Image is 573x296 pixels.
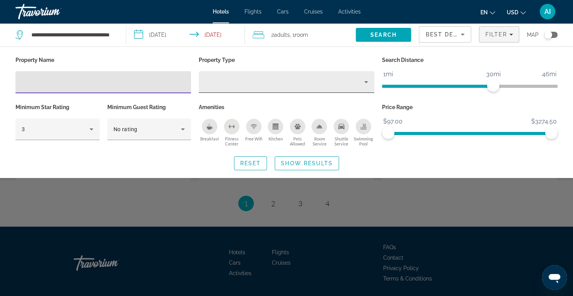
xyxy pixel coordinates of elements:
span: 1mi [382,68,394,80]
button: Filters [479,26,519,43]
span: Shuttle Service [330,136,353,146]
span: Kitchen [268,136,283,141]
span: Room [295,32,308,38]
span: $97.00 [382,116,404,127]
span: Free Wifi [245,136,262,141]
span: 30mi [485,68,502,80]
span: en [480,9,488,15]
span: ngx-slider [487,79,499,92]
span: Breakfast [200,136,219,141]
span: , 1 [290,29,308,40]
span: 3 [22,126,25,132]
button: Swimming Pool [352,118,374,147]
button: Breakfast [199,118,221,147]
button: Show Results [275,156,339,170]
a: Cars [277,9,289,15]
span: Fitness Center [221,136,243,146]
a: Cruises [304,9,323,15]
a: Flights [244,9,262,15]
button: Reset [234,156,267,170]
span: USD [507,9,518,15]
button: Fitness Center [221,118,243,147]
span: Filter [485,31,507,38]
p: Amenities [199,102,374,113]
div: Hotel Filters [12,55,561,149]
p: Search Distance [382,55,558,65]
span: 2 [271,29,290,40]
a: Activities [338,9,361,15]
span: Search [370,32,397,38]
button: Change currency [507,7,526,18]
ngx-slider: ngx-slider [382,132,558,133]
ngx-slider: ngx-slider [382,85,558,86]
input: Search hotel destination [31,29,114,41]
span: AI [544,8,551,15]
span: Map [527,29,539,40]
p: Minimum Guest Rating [107,102,191,113]
p: Property Name [15,55,191,65]
span: ngx-slider [382,127,394,139]
button: Free Wifi [243,118,265,147]
button: Change language [480,7,495,18]
button: Travelers: 2 adults, 0 children [245,23,356,46]
span: ngx-slider-max [545,127,558,139]
span: $3274.50 [530,116,558,127]
span: Adults [274,32,290,38]
iframe: Button to launch messaging window [542,265,567,290]
p: Property Type [199,55,374,65]
button: Pets Allowed [287,118,309,147]
span: Reset [240,160,261,166]
button: Kitchen [265,118,287,147]
mat-select: Sort by [425,30,465,39]
span: Room Service [308,136,330,146]
span: Show Results [281,160,333,166]
button: Shuttle Service [330,118,353,147]
span: No rating [114,126,138,132]
mat-select: Property type [205,77,368,87]
span: 46mi [541,68,558,80]
button: Search [356,28,411,42]
button: Select check in and out date [126,23,245,46]
span: Swimming Pool [352,136,374,146]
button: Room Service [308,118,330,147]
a: Travorium [15,2,93,22]
p: Minimum Star Rating [15,102,100,113]
button: Toggle map [539,31,558,38]
button: User Menu [537,3,558,20]
p: Price Range [382,102,558,113]
a: Hotels [213,9,229,15]
span: Pets Allowed [287,136,309,146]
span: Best Deals [425,31,466,38]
